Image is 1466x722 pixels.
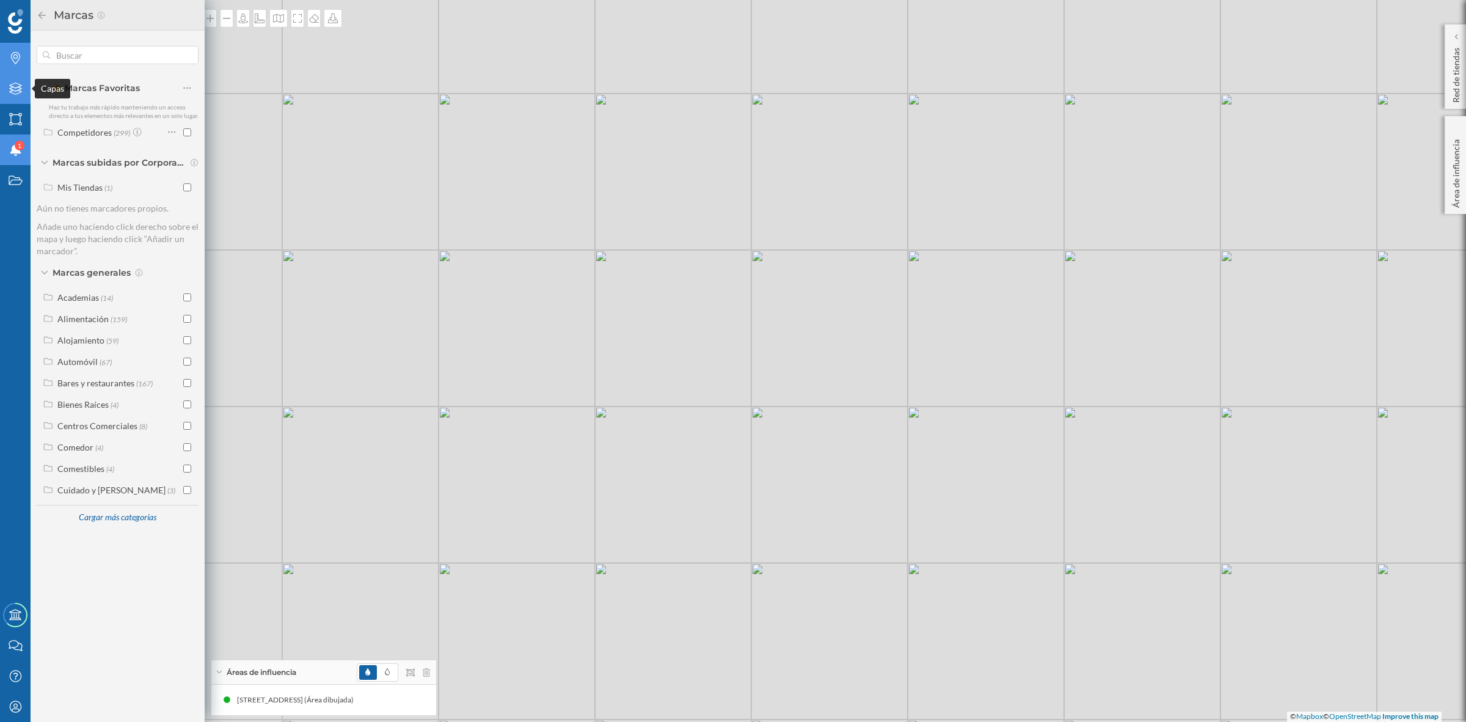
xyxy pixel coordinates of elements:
[106,335,119,345] span: (59)
[227,667,296,678] span: Áreas de influencia
[57,182,103,193] div: Mis Tiendas
[57,485,166,495] div: Cuidado y [PERSON_NAME]
[57,421,137,431] div: Centros Comerciales
[237,694,360,706] div: [STREET_ADDRESS] (Área dibujada)
[1329,712,1381,721] a: OpenStreetMap
[104,182,112,193] span: (1)
[48,6,97,25] h2: Marcas
[71,507,163,528] div: Cargar más categorías
[53,157,187,169] span: Marcas subidas por Corporación Alimentaria Guissona (BonÀrea)
[49,103,199,119] span: Haz tu trabajo más rápido manteniendo un acceso directo a tus elementos más relevantes en un solo...
[139,421,147,431] span: (8)
[37,202,199,215] p: Aún no tienes marcadores propios.
[57,314,109,324] div: Alimentación
[100,356,112,367] span: (67)
[8,9,23,34] img: Geoblink Logo
[53,82,140,94] span: Marcas Favoritas
[18,139,21,152] span: 1
[106,463,114,474] span: (4)
[111,399,119,410] span: (4)
[57,292,99,303] div: Academias
[101,292,113,303] span: (14)
[57,127,112,138] div: Competidores
[37,221,199,257] p: Añade uno haciendo click derecho sobre el mapa y luego haciendo click “Añadir un marcador”.
[57,335,104,345] div: Alojamiento
[53,267,131,279] span: Marcas generales
[111,314,127,324] span: (159)
[1287,712,1442,722] div: © ©
[167,485,175,495] span: (3)
[114,127,130,138] span: (299)
[24,9,68,20] span: Soporte
[1450,134,1462,208] p: Área de influencia
[57,463,104,474] div: Comestibles
[136,378,153,388] span: (167)
[57,356,98,367] div: Automóvil
[1450,43,1462,103] p: Red de tiendas
[95,442,103,452] span: (4)
[57,442,93,452] div: Comedor
[57,399,109,410] div: Bienes Raíces
[35,79,70,98] div: Capas
[1382,712,1439,721] a: Improve this map
[1296,712,1323,721] a: Mapbox
[57,378,134,388] div: Bares y restaurantes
